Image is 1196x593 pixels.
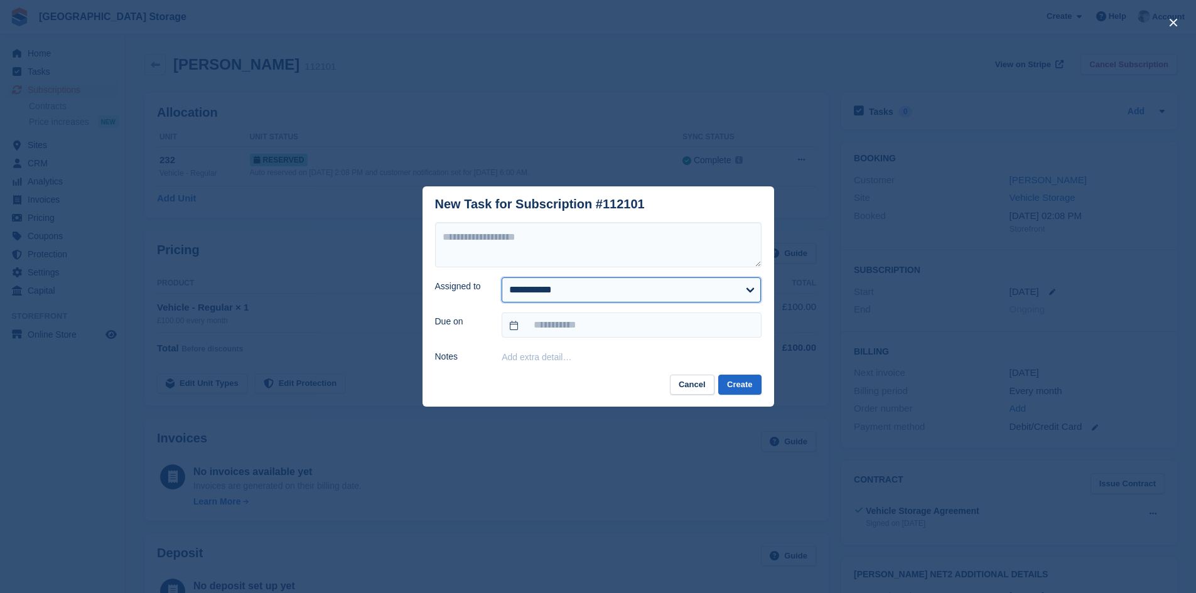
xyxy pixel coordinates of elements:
div: New Task for Subscription #112101 [435,197,645,211]
label: Due on [435,315,487,328]
label: Assigned to [435,280,487,293]
button: Create [718,375,761,395]
button: Add extra detail… [502,352,571,362]
button: close [1163,13,1183,33]
label: Notes [435,350,487,363]
button: Cancel [670,375,714,395]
